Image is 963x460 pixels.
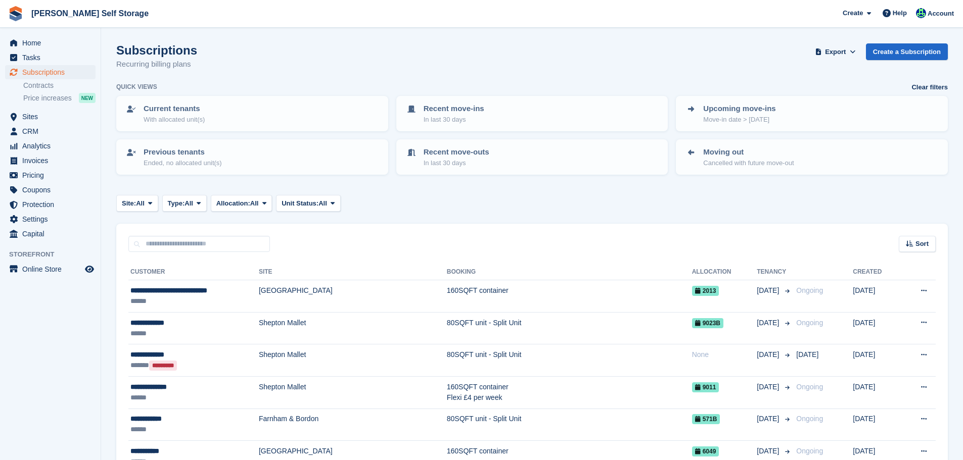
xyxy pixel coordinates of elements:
[116,82,157,91] h6: Quick views
[22,110,83,124] span: Sites
[447,344,692,377] td: 80SQFT unit - Split Unit
[5,36,96,50] a: menu
[5,124,96,138] a: menu
[116,59,197,70] p: Recurring billing plans
[703,103,775,115] p: Upcoming move-ins
[259,312,447,344] td: Shepton Mallet
[757,264,792,280] th: Tenancy
[447,280,692,313] td: 160SQFT container
[825,47,846,57] span: Export
[5,139,96,153] a: menu
[128,264,259,280] th: Customer
[692,264,757,280] th: Allocation
[144,103,205,115] p: Current tenants
[22,227,83,241] span: Capital
[893,8,907,18] span: Help
[22,36,83,50] span: Home
[692,349,757,360] div: None
[796,447,823,455] span: Ongoing
[116,43,197,57] h1: Subscriptions
[23,93,72,103] span: Price increases
[22,65,83,79] span: Subscriptions
[5,212,96,226] a: menu
[915,239,929,249] span: Sort
[23,92,96,104] a: Price increases NEW
[211,195,272,212] button: Allocation: All
[22,124,83,138] span: CRM
[447,312,692,344] td: 80SQFT unit - Split Unit
[216,198,250,209] span: Allocation:
[318,198,327,209] span: All
[757,318,781,328] span: [DATE]
[136,198,145,209] span: All
[168,198,185,209] span: Type:
[397,97,667,130] a: Recent move-ins In last 30 days
[853,264,900,280] th: Created
[22,154,83,168] span: Invoices
[703,158,794,168] p: Cancelled with future move-out
[116,195,158,212] button: Site: All
[259,264,447,280] th: Site
[5,197,96,212] a: menu
[757,414,781,424] span: [DATE]
[703,146,794,158] p: Moving out
[8,6,23,21] img: stora-icon-8386f47178a22dfd0bd8f6a31ec36ba5ce8667c1dd55bd0f319d3a0aa187defe.svg
[796,350,818,359] span: [DATE]
[853,408,900,441] td: [DATE]
[692,446,719,456] span: 6049
[677,97,947,130] a: Upcoming move-ins Move-in date > [DATE]
[22,197,83,212] span: Protection
[397,140,667,174] a: Recent move-outs In last 30 days
[692,382,719,392] span: 9011
[5,65,96,79] a: menu
[5,50,96,65] a: menu
[22,168,83,182] span: Pricing
[83,263,96,275] a: Preview store
[5,183,96,197] a: menu
[22,183,83,197] span: Coupons
[757,285,781,296] span: [DATE]
[259,376,447,408] td: Shepton Mallet
[144,146,222,158] p: Previous tenants
[144,115,205,125] p: With allocated unit(s)
[22,50,83,65] span: Tasks
[259,280,447,313] td: [GEOGRAPHIC_DATA]
[853,376,900,408] td: [DATE]
[144,158,222,168] p: Ended, no allocated unit(s)
[162,195,207,212] button: Type: All
[853,344,900,377] td: [DATE]
[185,198,193,209] span: All
[424,103,484,115] p: Recent move-ins
[796,286,823,294] span: Ongoing
[22,262,83,276] span: Online Store
[692,414,720,424] span: 571B
[117,97,387,130] a: Current tenants With allocated unit(s)
[276,195,340,212] button: Unit Status: All
[853,312,900,344] td: [DATE]
[27,5,153,22] a: [PERSON_NAME] Self Storage
[259,408,447,441] td: Farnham & Bordon
[796,319,823,327] span: Ongoing
[117,140,387,174] a: Previous tenants Ended, no allocated unit(s)
[813,43,858,60] button: Export
[22,139,83,153] span: Analytics
[23,81,96,90] a: Contracts
[5,154,96,168] a: menu
[447,408,692,441] td: 80SQFT unit - Split Unit
[853,280,900,313] td: [DATE]
[5,168,96,182] a: menu
[796,383,823,391] span: Ongoing
[424,158,489,168] p: In last 30 days
[79,93,96,103] div: NEW
[757,382,781,392] span: [DATE]
[911,82,948,92] a: Clear filters
[5,110,96,124] a: menu
[757,446,781,456] span: [DATE]
[424,115,484,125] p: In last 30 days
[22,212,83,226] span: Settings
[5,262,96,276] a: menu
[447,264,692,280] th: Booking
[843,8,863,18] span: Create
[692,286,719,296] span: 2013
[703,115,775,125] p: Move-in date > [DATE]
